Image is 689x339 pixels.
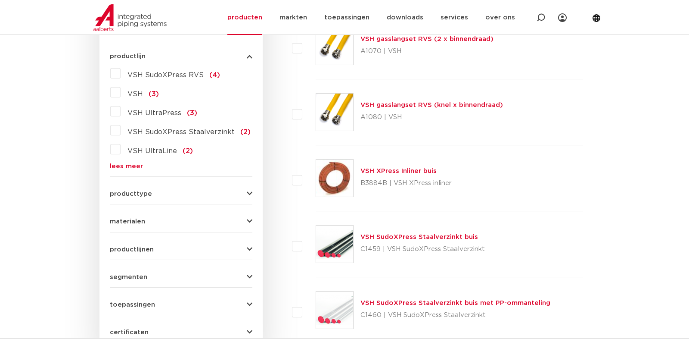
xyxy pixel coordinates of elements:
[360,242,485,256] p: C1459 | VSH SudoXPress Staalverzinkt
[110,246,154,253] span: productlijnen
[209,72,220,78] span: (4)
[127,91,143,97] span: VSH
[316,160,353,197] img: Thumbnail for VSH XPress Inliner buis
[183,148,193,154] span: (2)
[110,218,252,225] button: materialen
[110,191,152,197] span: producttype
[110,329,149,336] span: certificaten
[110,191,252,197] button: producttype
[110,246,252,253] button: productlijnen
[360,300,550,306] a: VSH SudoXPress Staalverzinkt buis met PP-ommanteling
[110,53,252,60] button: productlijn
[110,301,252,308] button: toepassingen
[110,274,147,280] span: segmenten
[360,102,503,108] a: VSH gasslangset RVS (knel x binnendraad)
[316,28,353,65] img: Thumbnail for VSH gasslangset RVS (2 x binnendraad)
[127,110,181,116] span: VSH UltraPress
[127,72,204,78] span: VSH SudoXPress RVS
[360,176,452,190] p: B3884B | VSH XPress inliner
[240,129,251,135] span: (2)
[316,226,353,263] img: Thumbnail for VSH SudoXPress Staalverzinkt buis
[360,110,503,124] p: A1080 | VSH
[110,218,145,225] span: materialen
[360,234,478,240] a: VSH SudoXPress Staalverzinkt buis
[316,292,353,329] img: Thumbnail for VSH SudoXPress Staalverzinkt buis met PP-ommanteling
[316,94,353,131] img: Thumbnail for VSH gasslangset RVS (knel x binnendraad)
[187,110,197,116] span: (3)
[110,329,252,336] button: certificaten
[360,168,437,174] a: VSH XPress Inliner buis
[110,301,155,308] span: toepassingen
[149,91,159,97] span: (3)
[110,53,146,60] span: productlijn
[127,129,235,135] span: VSH SudoXPress Staalverzinkt
[360,44,493,58] p: A1070 | VSH
[110,163,252,169] a: lees meer
[110,274,252,280] button: segmenten
[360,36,493,42] a: VSH gasslangset RVS (2 x binnendraad)
[360,308,550,322] p: C1460 | VSH SudoXPress Staalverzinkt
[127,148,177,154] span: VSH UltraLine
